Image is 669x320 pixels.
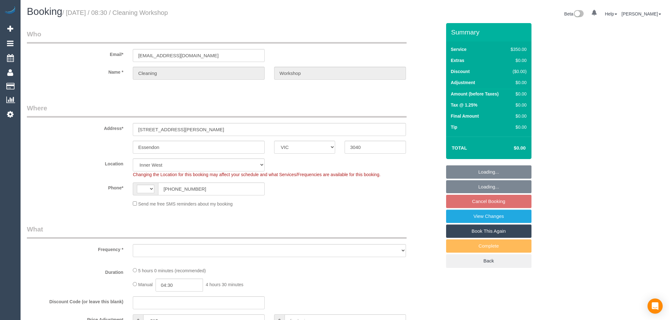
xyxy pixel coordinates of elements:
h4: $0.00 [495,145,525,151]
span: Send me free SMS reminders about my booking [138,201,233,206]
label: Tax @ 1.25% [451,102,477,108]
a: Help [605,11,617,16]
input: Suburb* [133,141,265,154]
a: Book This Again [446,225,531,238]
legend: Where [27,103,407,118]
label: Address* [22,123,128,132]
div: $0.00 [508,79,526,86]
input: Post Code* [345,141,406,154]
img: Automaid Logo [4,6,16,15]
div: Open Intercom Messenger [648,298,663,314]
label: Name * [22,67,128,75]
label: Final Amount [451,113,479,119]
span: Manual [138,282,153,287]
label: Discount [451,68,470,75]
div: $0.00 [508,113,526,119]
span: Changing the Location for this booking may affect your schedule and what Services/Frequencies are... [133,172,380,177]
img: New interface [573,10,584,18]
span: 4 hours 30 minutes [206,282,243,287]
div: $350.00 [508,46,526,52]
div: ($0.00) [508,68,526,75]
input: Email* [133,49,265,62]
a: Beta [564,11,584,16]
div: $0.00 [508,57,526,64]
label: Discount Code (or leave this blank) [22,296,128,305]
div: $0.00 [508,124,526,130]
strong: Total [452,145,467,151]
a: [PERSON_NAME] [622,11,661,16]
label: Tip [451,124,457,130]
a: Back [446,254,531,268]
input: First Name* [133,67,265,80]
label: Service [451,46,467,52]
label: Location [22,158,128,167]
span: Booking [27,6,62,17]
div: $0.00 [508,91,526,97]
label: Duration [22,267,128,275]
label: Amount (before Taxes) [451,91,499,97]
legend: Who [27,29,407,44]
input: Phone* [158,182,265,195]
label: Adjustment [451,79,475,86]
label: Frequency * [22,244,128,253]
label: Phone* [22,182,128,191]
label: Email* [22,49,128,58]
h3: Summary [451,28,528,36]
input: Last Name* [274,67,406,80]
label: Extras [451,57,464,64]
div: $0.00 [508,102,526,108]
a: View Changes [446,210,531,223]
span: 5 hours 0 minutes (recommended) [138,268,206,273]
small: / [DATE] / 08:30 / Cleaning Workshop [62,9,168,16]
legend: What [27,225,407,239]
